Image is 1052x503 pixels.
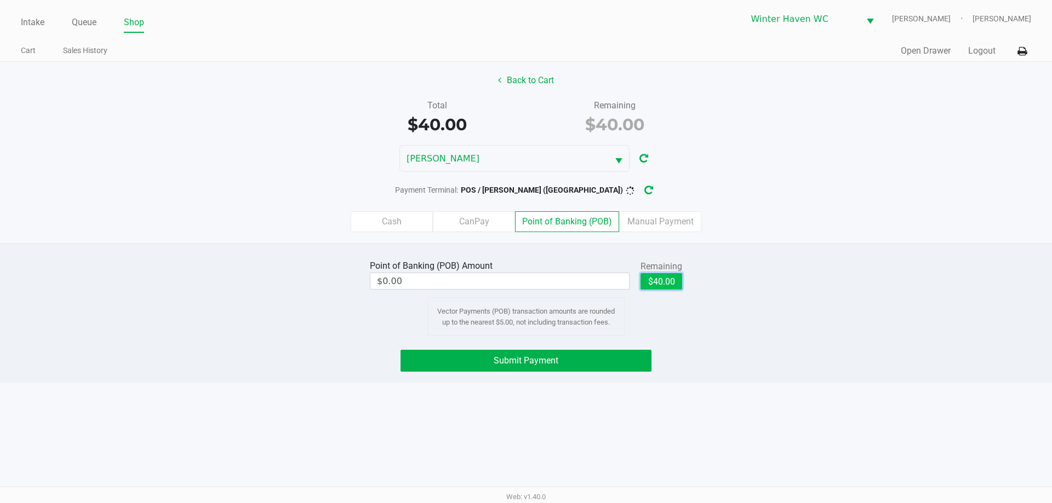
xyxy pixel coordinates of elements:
[973,13,1031,25] span: [PERSON_NAME]
[534,112,696,137] div: $40.00
[751,13,853,26] span: Winter Haven WC
[608,146,629,171] button: Select
[407,152,602,165] span: [PERSON_NAME]
[72,15,96,30] a: Queue
[641,260,682,273] div: Remaining
[461,186,623,194] span: POS / [PERSON_NAME] ([GEOGRAPHIC_DATA])
[21,44,36,57] a: Cart
[968,44,996,57] button: Logout
[494,355,558,366] span: Submit Payment
[506,493,546,501] span: Web: v1.40.0
[892,13,973,25] span: [PERSON_NAME]
[534,99,696,112] div: Remaining
[619,211,701,232] label: Manual Payment
[860,6,881,32] button: Select
[427,297,625,336] div: Vector Payments (POB) transaction amounts are rounded up to the nearest $5.00, not including tran...
[356,99,518,112] div: Total
[21,15,44,30] a: Intake
[124,15,144,30] a: Shop
[395,186,458,194] span: Payment Terminal:
[641,273,682,290] button: $40.00
[351,211,433,232] label: Cash
[491,70,561,91] button: Back to Cart
[370,259,497,273] div: Point of Banking (POB) Amount
[401,350,651,372] button: Submit Payment
[433,211,515,232] label: CanPay
[63,44,107,57] a: Sales History
[901,44,951,57] button: Open Drawer
[356,112,518,137] div: $40.00
[515,211,619,232] label: Point of Banking (POB)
